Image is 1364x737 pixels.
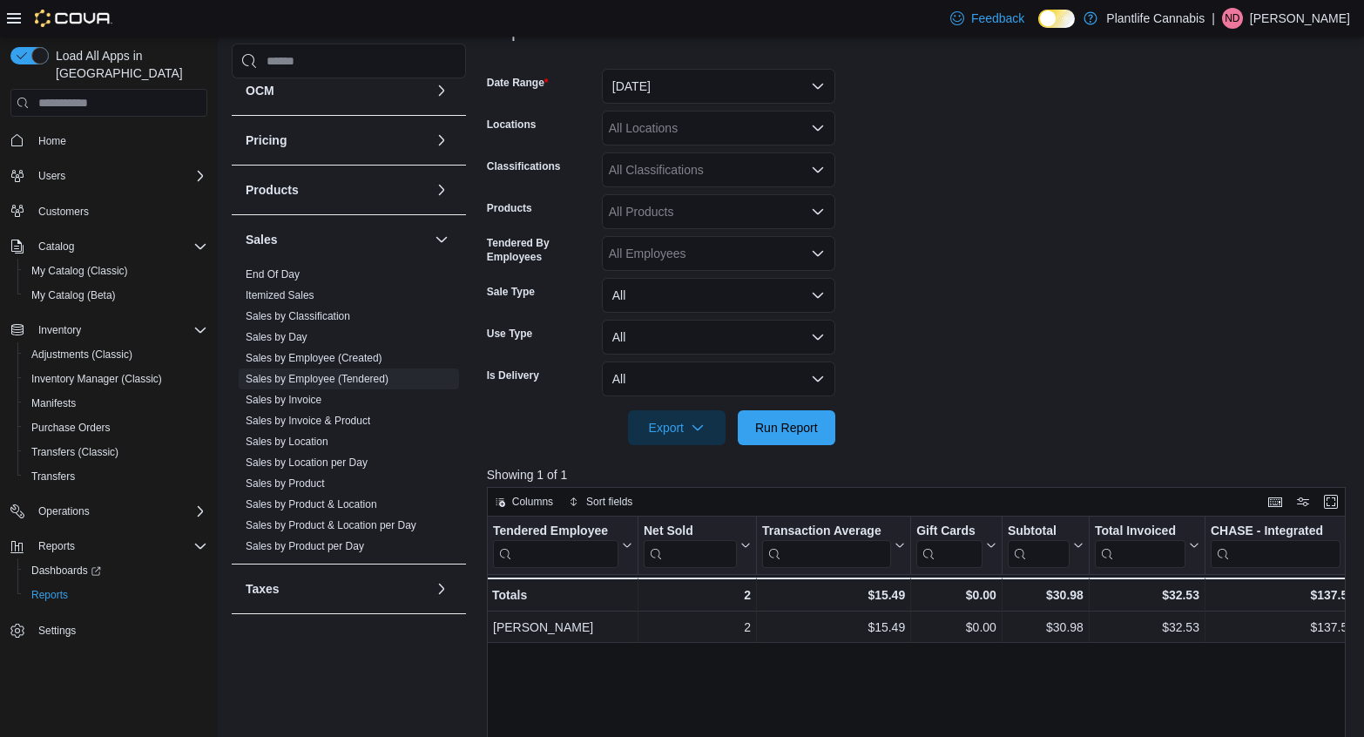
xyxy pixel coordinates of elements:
span: Settings [38,624,76,638]
a: Sales by Employee (Tendered) [246,373,388,385]
span: Sales by Employee (Tendered) [246,372,388,386]
button: Operations [3,499,214,524]
h3: OCM [246,82,274,99]
button: Net Sold [644,524,751,568]
a: Customers [31,201,96,222]
button: OCM [431,80,452,101]
a: Transfers [24,466,82,487]
span: Run Report [755,419,818,436]
button: Reports [3,534,214,558]
button: Sales [246,231,428,248]
button: Run Report [738,410,835,445]
button: Sales [431,229,452,250]
div: CHASE - Integrated [1211,524,1340,568]
button: Manifests [17,391,214,416]
button: Inventory Manager (Classic) [17,367,214,391]
span: Transfers (Classic) [24,442,207,463]
a: Adjustments (Classic) [24,344,139,365]
span: Purchase Orders [31,421,111,435]
p: [PERSON_NAME] [1250,8,1350,29]
span: Inventory Manager (Classic) [31,372,162,386]
span: Dashboards [24,560,207,581]
span: Reports [38,539,75,553]
a: Manifests [24,393,83,414]
span: Users [31,166,207,186]
span: Dashboards [31,564,101,578]
div: $32.53 [1095,585,1199,605]
div: Tendered Employee [493,524,618,568]
span: Customers [31,200,207,222]
button: Enter fullscreen [1320,491,1341,512]
span: Itemized Sales [246,288,314,302]
button: CHASE - Integrated [1211,524,1354,568]
button: Adjustments (Classic) [17,342,214,367]
span: Sales by Invoice & Product [246,414,370,428]
span: Manifests [31,396,76,410]
a: Dashboards [17,558,214,583]
button: Purchase Orders [17,416,214,440]
div: $32.53 [1095,617,1199,638]
div: Transaction Average [762,524,891,540]
p: | [1212,8,1215,29]
div: Subtotal [1008,524,1070,568]
button: Reports [31,536,82,557]
div: Nick Dickson [1222,8,1243,29]
span: Reports [31,536,207,557]
span: My Catalog (Beta) [31,288,116,302]
div: Net Sold [644,524,737,568]
div: $137.51 [1211,585,1354,605]
button: Pricing [431,130,452,151]
button: Sort fields [562,491,639,512]
span: Customers [38,205,89,219]
a: Transfers (Classic) [24,442,125,463]
div: $15.49 [762,585,905,605]
div: Sales [232,264,466,564]
span: Operations [38,504,90,518]
button: Transaction Average [762,524,905,568]
a: Feedback [943,1,1031,36]
span: Home [38,134,66,148]
span: Catalog [31,236,207,257]
div: $30.98 [1008,617,1084,638]
button: Open list of options [811,205,825,219]
div: 2 [644,585,751,605]
label: Use Type [487,327,532,341]
div: Gift Card Sales [916,524,982,568]
a: Sales by Location [246,436,328,448]
span: Sales by Day [246,330,307,344]
div: $0.00 [916,617,996,638]
div: Totals [492,585,632,605]
button: Taxes [431,578,452,599]
a: Home [31,131,73,152]
span: Sort fields [586,495,632,509]
nav: Complex example [10,120,207,688]
span: My Catalog (Beta) [24,285,207,306]
a: Sales by Product & Location per Day [246,519,416,531]
span: Manifests [24,393,207,414]
h3: Products [246,181,299,199]
label: Date Range [487,76,549,90]
span: Sales by Location per Day [246,456,368,470]
a: Sales by Day [246,331,307,343]
a: Sales by Classification [246,310,350,322]
div: Transaction Average [762,524,891,568]
button: Display options [1293,491,1313,512]
div: $30.98 [1008,585,1084,605]
span: Users [38,169,65,183]
button: Gift Cards [916,524,996,568]
span: Inventory [38,323,81,337]
button: Products [246,181,428,199]
a: Sales by Product [246,477,325,490]
button: Pricing [246,132,428,149]
button: Home [3,127,214,152]
p: Showing 1 of 1 [487,466,1354,483]
button: Subtotal [1008,524,1084,568]
span: Purchase Orders [24,417,207,438]
a: Dashboards [24,560,108,581]
button: Columns [488,491,560,512]
span: Transfers (Classic) [31,445,118,459]
button: Keyboard shortcuts [1265,491,1286,512]
span: Transfers [24,466,207,487]
div: $0.00 [916,585,996,605]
